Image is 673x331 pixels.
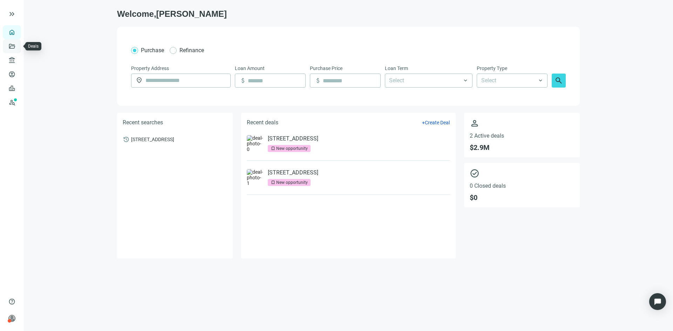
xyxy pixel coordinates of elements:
button: +Create Deal [422,119,450,126]
img: deal-photo-1 [247,169,264,186]
span: person [470,118,574,128]
img: deal-photo-0 [247,135,264,152]
span: Refinance [179,47,204,54]
span: Loan Term [385,64,408,72]
span: history [123,136,130,143]
span: [STREET_ADDRESS] [131,136,174,142]
div: New opportunity [276,179,308,186]
h5: Recent deals [247,118,278,127]
span: Loan Amount [235,64,265,72]
span: bookmark [271,146,276,151]
span: Purchase Price [310,64,342,72]
span: search [555,76,563,85]
a: [STREET_ADDRESS] [268,169,318,176]
span: Property Type [477,64,507,72]
span: Purchase [141,47,164,54]
h5: Recent searches [123,118,163,127]
span: person [8,315,15,322]
h1: Welcome, [PERSON_NAME] [117,8,580,20]
div: Open Intercom Messenger [649,293,666,310]
span: bookmark [271,180,276,185]
span: $ 0 [470,193,574,202]
span: attach_money [314,77,321,84]
span: location_on [136,77,143,84]
div: New opportunity [276,145,308,152]
span: + [422,120,425,125]
span: account_balance [8,57,13,64]
span: 2 Active deals [470,132,574,139]
span: help [8,298,15,305]
span: attach_money [239,77,246,84]
span: Property Address [131,64,169,72]
a: [STREET_ADDRESS] [268,135,318,142]
span: Create Deal [425,120,450,125]
span: $ 2.9M [470,143,574,152]
span: 0 Closed deals [470,182,574,189]
button: search [552,74,566,88]
span: check_circle [470,168,574,178]
button: keyboard_double_arrow_right [8,10,16,18]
